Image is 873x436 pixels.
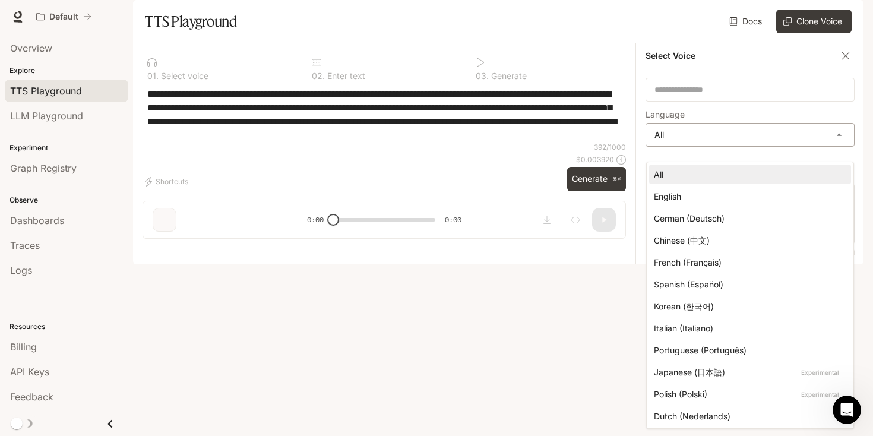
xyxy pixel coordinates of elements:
[654,168,842,181] div: All
[654,344,842,356] div: Portuguese (Português)
[654,256,842,268] div: French (Français)
[799,367,842,378] p: Experimental
[654,212,842,225] div: German (Deutsch)
[654,300,842,312] div: Korean (한국어)
[654,366,842,378] div: Japanese (日本語)
[833,396,861,424] iframe: Intercom live chat
[654,278,842,290] div: Spanish (Español)
[654,190,842,203] div: English
[799,389,842,400] p: Experimental
[654,234,842,247] div: Chinese (中文)
[654,388,842,400] div: Polish (Polski)
[654,322,842,334] div: Italian (Italiano)
[654,410,842,422] div: Dutch (Nederlands)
